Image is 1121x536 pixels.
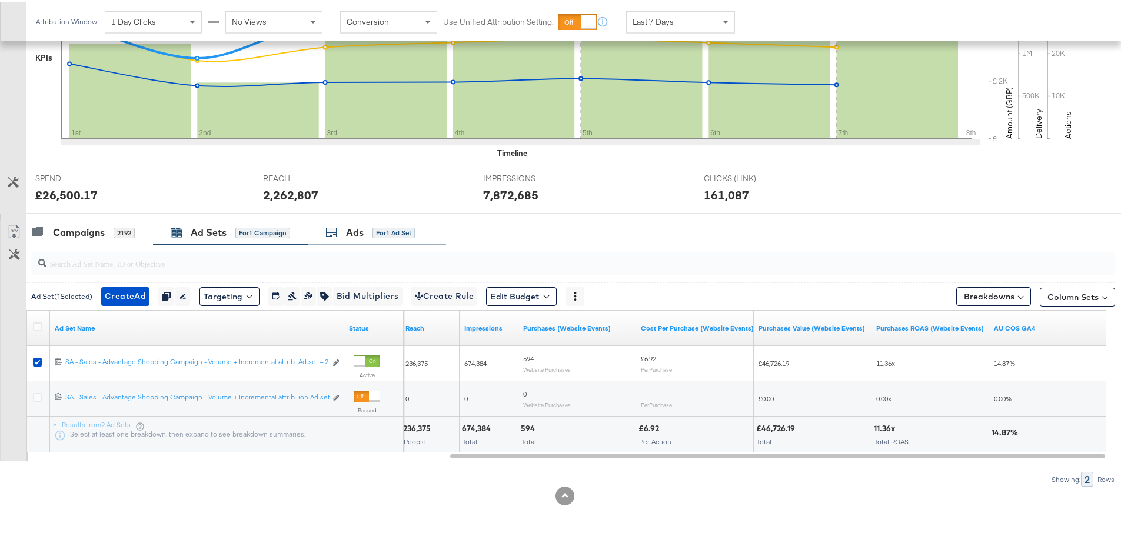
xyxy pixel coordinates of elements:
[759,321,867,331] a: The total value of the purchase actions tracked by your Custom Audience pixel on your website aft...
[65,355,326,364] div: SA - Sales - Advantage Shopping Campaign - Volume + Incremental attrib...Ad set – 2
[263,184,318,201] div: 2,262,807
[523,387,527,396] span: 0
[1033,106,1044,137] text: Delivery
[523,352,534,361] span: 594
[876,321,984,331] a: The total value of the purchase actions divided by spend tracked by your Custom Audience pixel on...
[347,14,389,25] span: Conversion
[486,285,557,304] button: Edit Budget
[111,14,156,25] span: 1 Day Clicks
[55,321,340,331] a: Your Ad Set name.
[65,390,326,402] a: SA - Sales - Advantage Shopping Campaign - Volume + Incremental attrib...ion Ad set
[756,421,799,432] div: £46,726.19
[1097,473,1115,481] div: Rows
[462,421,494,432] div: 674,384
[641,352,656,361] span: £6.92
[53,224,105,237] div: Campaigns
[641,387,643,396] span: -
[443,14,554,25] label: Use Unified Attribution Setting:
[405,392,409,401] span: 0
[346,224,364,237] div: Ads
[641,364,672,371] sub: Per Purchase
[65,355,326,367] a: SA - Sales - Advantage Shopping Campaign - Volume + Incremental attrib...Ad set – 2
[332,285,403,304] button: Bid Multipliers
[994,321,1102,331] a: AU COS GA4
[31,289,92,299] div: Ad Set ( 1 Selected)
[1063,109,1073,137] text: Actions
[497,145,527,157] div: Timeline
[483,184,538,201] div: 7,872,685
[874,435,909,444] span: Total ROAS
[521,421,538,432] div: 594
[704,171,792,182] span: CLICKS (LINK)
[199,285,260,304] button: Targeting
[101,285,149,304] button: CreateAd
[65,390,326,399] div: SA - Sales - Advantage Shopping Campaign - Volume + Incremental attrib...ion Ad set
[523,399,571,406] sub: Website Purchases
[759,357,789,365] span: £46,726.19
[704,184,749,201] div: 161,087
[638,421,663,432] div: £6.92
[1040,285,1115,304] button: Column Sets
[1004,85,1014,137] text: Amount (GBP)
[263,171,351,182] span: REACH
[759,392,774,401] span: £0.00
[483,171,571,182] span: IMPRESSIONS
[114,225,135,236] div: 2192
[404,435,426,444] span: People
[874,421,899,432] div: 11.36x
[337,287,399,301] span: Bid Multipliers
[232,14,267,25] span: No Views
[876,357,895,365] span: 11.36x
[191,224,227,237] div: Ad Sets
[994,357,1015,365] span: 14.87%
[235,225,290,236] div: for 1 Campaign
[349,321,398,331] a: Shows the current state of your Ad Set.
[403,421,434,432] div: 236,375
[46,245,1016,268] input: Search Ad Set Name, ID or Objective
[464,321,514,331] a: The number of times your ad was served. On mobile apps an ad is counted as served the first time ...
[415,287,474,301] span: Create Rule
[1051,473,1081,481] div: Showing:
[35,15,99,24] div: Attribution Window:
[992,425,1022,436] div: 14.87%
[35,184,98,201] div: £26,500.17
[641,321,754,331] a: The average cost for each purchase tracked by your Custom Audience pixel on your website after pe...
[757,435,771,444] span: Total
[994,392,1012,401] span: 0.00%
[35,171,124,182] span: SPEND
[405,357,428,365] span: 236,375
[463,435,477,444] span: Total
[464,392,468,401] span: 0
[354,404,380,412] label: Paused
[876,392,892,401] span: 0.00x
[633,14,674,25] span: Last 7 Days
[641,399,672,406] sub: Per Purchase
[354,369,380,377] label: Active
[35,50,52,61] div: KPIs
[956,285,1031,304] button: Breakdowns
[372,225,415,236] div: for 1 Ad Set
[523,364,571,371] sub: Website Purchases
[105,287,146,301] span: Create Ad
[639,435,671,444] span: Per Action
[1081,470,1093,484] div: 2
[523,321,631,331] a: The number of times a purchase was made tracked by your Custom Audience pixel on your website aft...
[521,435,536,444] span: Total
[411,285,478,304] button: Create Rule
[405,321,455,331] a: The number of people your ad was served to.
[464,357,487,365] span: 674,384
